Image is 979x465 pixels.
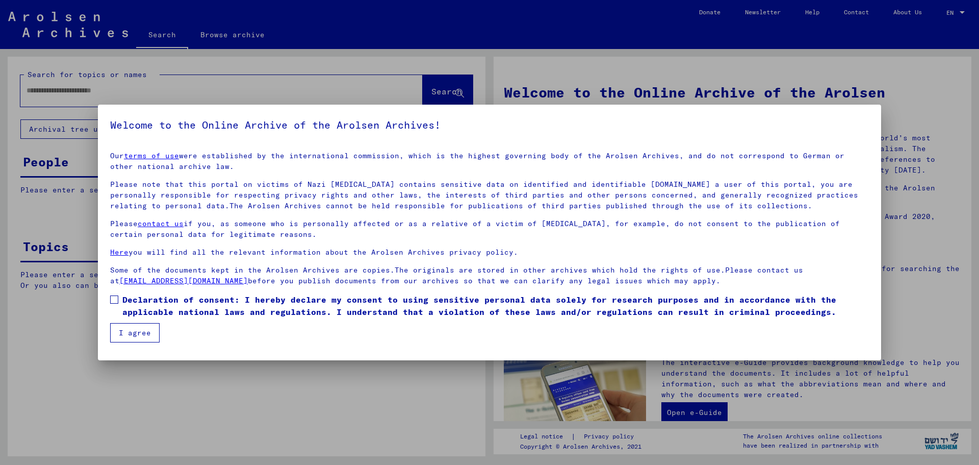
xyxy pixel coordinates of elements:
p: Please note that this portal on victims of Nazi [MEDICAL_DATA] contains sensitive data on identif... [110,179,869,211]
button: I agree [110,323,160,342]
a: contact us [138,219,184,228]
p: Please if you, as someone who is personally affected or as a relative of a victim of [MEDICAL_DAT... [110,218,869,240]
span: Declaration of consent: I hereby declare my consent to using sensitive personal data solely for r... [122,293,869,318]
p: Our were established by the international commission, which is the highest governing body of the ... [110,151,869,172]
p: Some of the documents kept in the Arolsen Archives are copies.The originals are stored in other a... [110,265,869,286]
a: terms of use [124,151,179,160]
a: Here [110,248,128,257]
p: you will find all the relevant information about the Arolsen Archives privacy policy. [110,247,869,258]
h5: Welcome to the Online Archive of the Arolsen Archives! [110,117,869,133]
a: [EMAIL_ADDRESS][DOMAIN_NAME] [119,276,248,285]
